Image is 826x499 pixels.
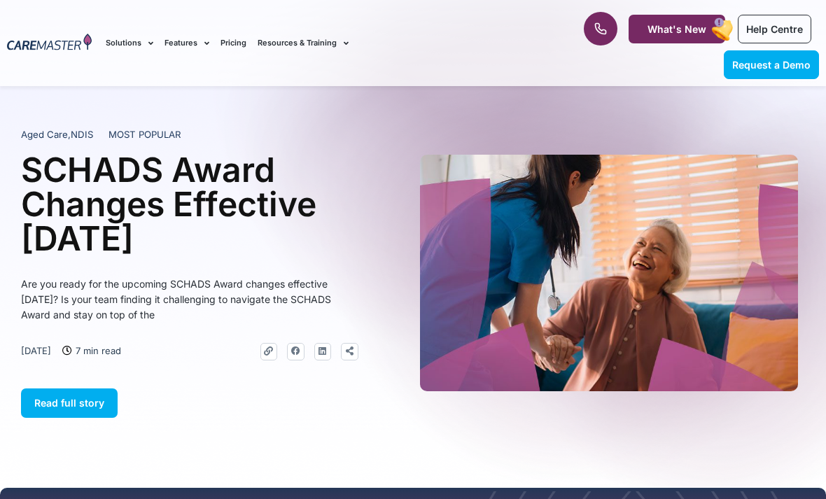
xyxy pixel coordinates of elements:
[7,34,92,52] img: CareMaster Logo
[21,153,358,255] h1: SCHADS Award Changes Effective [DATE]
[724,50,819,79] a: Request a Demo
[738,15,811,43] a: Help Centre
[629,15,725,43] a: What's New
[106,20,527,66] nav: Menu
[21,276,358,323] p: Are you ready for the upcoming SCHADS Award changes effective [DATE]? Is your team finding it cha...
[34,397,104,409] span: Read full story
[71,129,93,140] span: NDIS
[746,23,803,35] span: Help Centre
[108,128,181,142] span: MOST POPULAR
[220,20,246,66] a: Pricing
[21,345,51,356] time: [DATE]
[164,20,209,66] a: Features
[732,59,811,71] span: Request a Demo
[21,129,93,140] span: ,
[647,23,706,35] span: What's New
[258,20,349,66] a: Resources & Training
[72,343,121,358] span: 7 min read
[21,388,118,418] a: Read full story
[106,20,153,66] a: Solutions
[21,129,68,140] span: Aged Care
[420,155,798,391] img: A heartwarming moment where a support worker in a blue uniform, with a stethoscope draped over he...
